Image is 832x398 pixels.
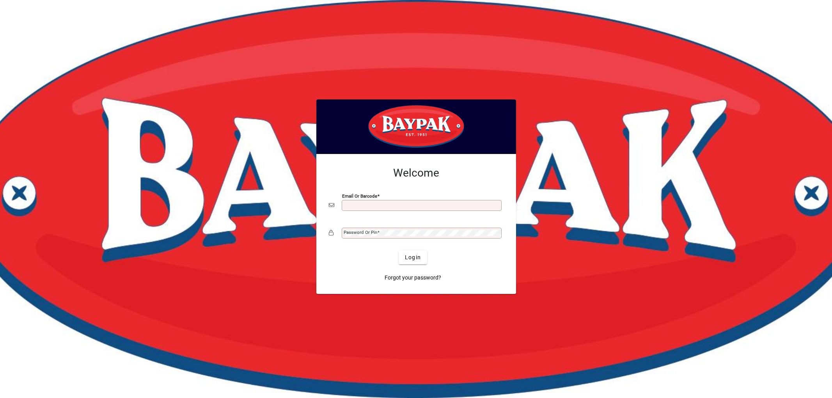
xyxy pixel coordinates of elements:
[342,193,377,199] mat-label: Email or Barcode
[405,253,421,262] span: Login
[329,166,504,180] h2: Welcome
[399,250,427,264] button: Login
[381,271,444,285] a: Forgot your password?
[385,274,441,282] span: Forgot your password?
[344,230,377,235] mat-label: Password or Pin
